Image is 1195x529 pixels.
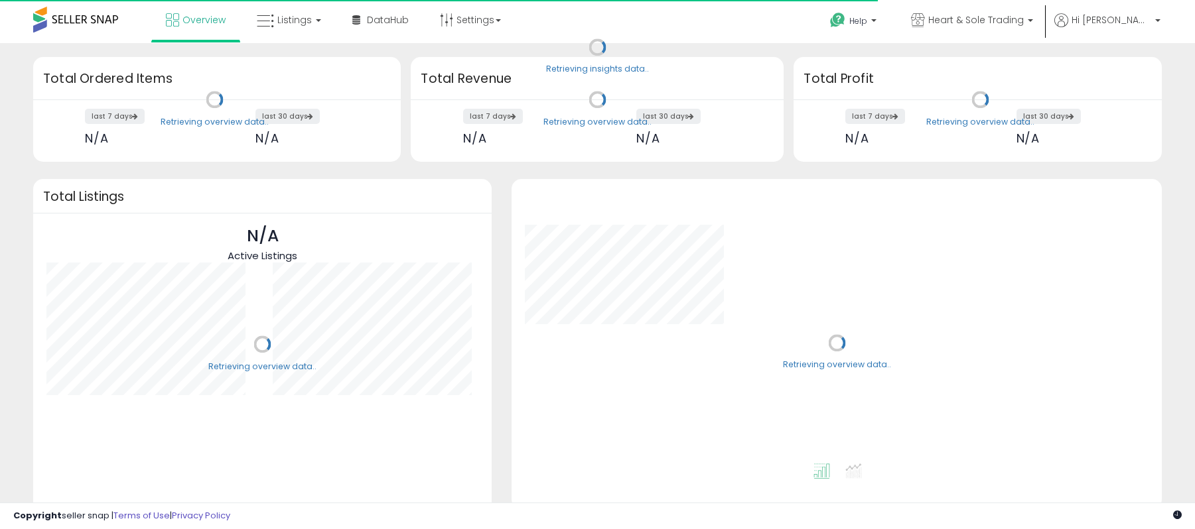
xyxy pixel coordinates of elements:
[182,13,226,27] span: Overview
[1072,13,1151,27] span: Hi [PERSON_NAME]
[926,116,1034,128] div: Retrieving overview data..
[13,509,62,522] strong: Copyright
[1054,13,1160,43] a: Hi [PERSON_NAME]
[928,13,1024,27] span: Heart & Sole Trading
[829,12,846,29] i: Get Help
[819,2,890,43] a: Help
[161,116,269,128] div: Retrieving overview data..
[543,116,652,128] div: Retrieving overview data..
[367,13,409,27] span: DataHub
[849,15,867,27] span: Help
[277,13,312,27] span: Listings
[208,361,316,373] div: Retrieving overview data..
[13,510,230,522] div: seller snap | |
[783,359,891,371] div: Retrieving overview data..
